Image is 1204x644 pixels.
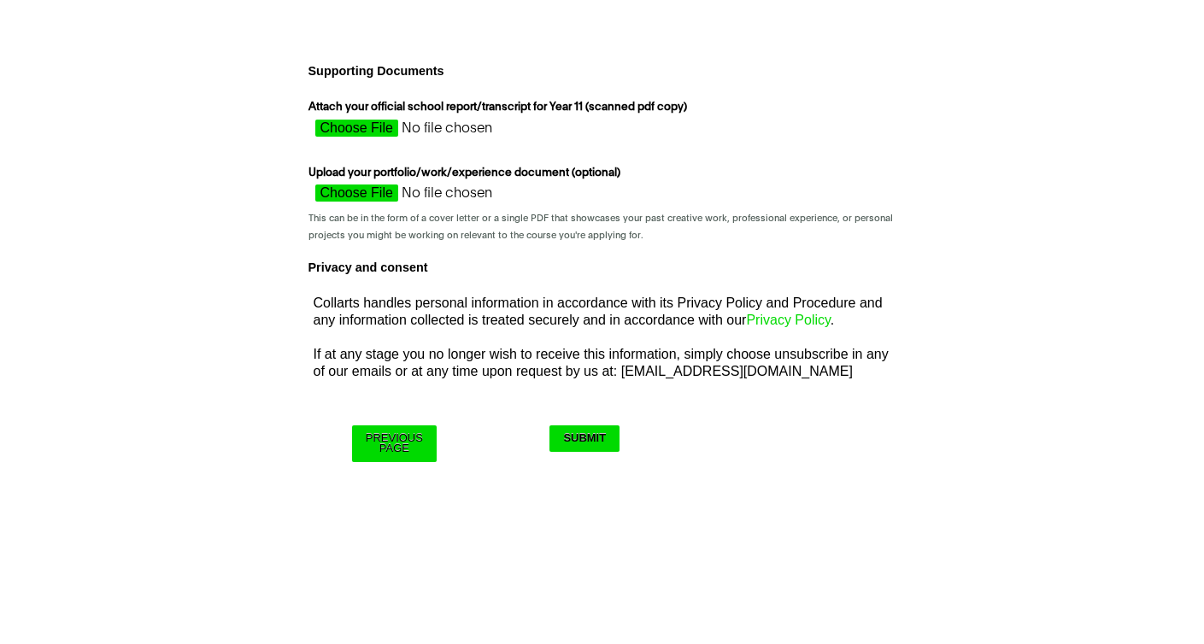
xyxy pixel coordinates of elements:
input: Attach your official school report/transcript for Year 11 (scanned pdf copy) [308,120,613,145]
span: If at any stage you no longer wish to receive this information, simply choose unsubscribe in any ... [314,347,889,378]
h4: Supporting Documents [302,59,903,83]
label: Attach your official school report/transcript for Year 11 (scanned pdf copy) [308,99,691,120]
input: Upload your portfolio/work/experience document (optional) [308,184,613,210]
b: Privacy and consent [308,261,428,274]
a: Privacy Policy [746,313,830,327]
span: This can be in the form of a cover letter or a single PDF that showcases your past creative work,... [308,214,893,239]
input: Submit [549,425,620,452]
span: Collarts handles personal information in accordance with its Privacy Policy and Procedure and any... [314,296,883,327]
input: Previous Page [352,425,437,462]
label: Upload your portfolio/work/experience document (optional) [308,165,625,185]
